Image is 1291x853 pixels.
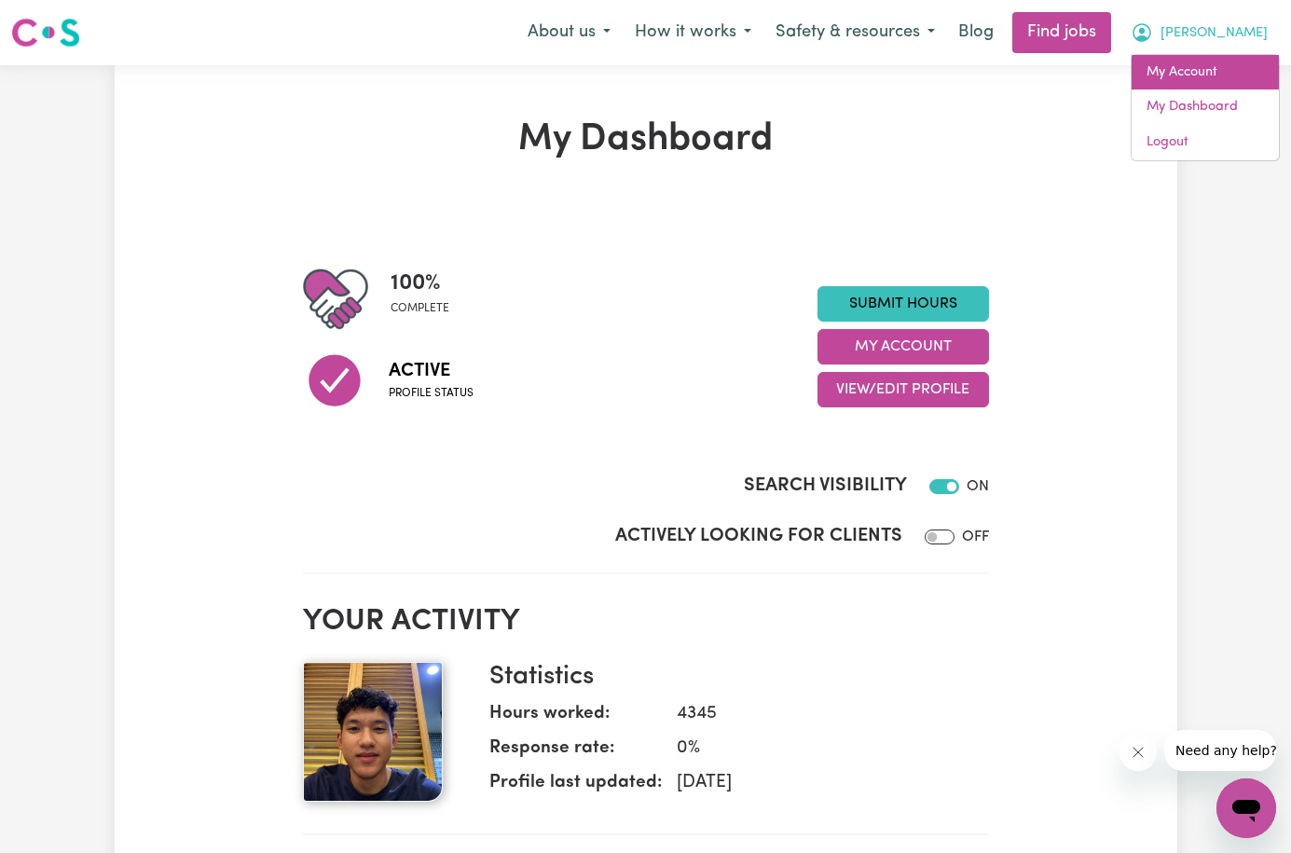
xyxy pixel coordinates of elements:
span: Profile status [389,385,474,402]
span: [PERSON_NAME] [1161,23,1268,44]
span: Need any help? [11,13,113,28]
dd: [DATE] [662,770,974,797]
iframe: Message from company [1164,730,1276,771]
button: How it works [623,13,763,52]
button: View/Edit Profile [817,372,989,407]
a: My Dashboard [1132,89,1279,125]
button: My Account [817,329,989,365]
dt: Profile last updated: [489,770,662,805]
div: My Account [1131,54,1280,161]
iframe: Button to launch messaging window [1216,778,1276,838]
label: Search Visibility [744,472,907,500]
a: Logout [1132,125,1279,160]
a: Careseekers logo [11,11,80,54]
h1: My Dashboard [303,117,989,162]
h2: Your activity [303,604,989,640]
dt: Response rate: [489,736,662,770]
div: Profile completeness: 100% [391,267,464,332]
span: 100 % [391,267,449,300]
a: My Account [1132,55,1279,90]
dd: 4345 [662,701,974,728]
button: My Account [1119,13,1280,52]
iframe: Close message [1119,734,1157,771]
span: OFF [962,530,989,544]
label: Actively Looking for Clients [615,522,902,550]
dd: 0 % [662,736,974,763]
span: complete [391,300,449,317]
span: Active [389,357,474,385]
a: Submit Hours [817,286,989,322]
a: Blog [947,12,1005,53]
button: Safety & resources [763,13,947,52]
dt: Hours worked: [489,701,662,736]
img: Your profile picture [303,662,443,802]
a: Find jobs [1012,12,1111,53]
span: ON [967,479,989,494]
img: Careseekers logo [11,16,80,49]
h3: Statistics [489,662,974,694]
button: About us [515,13,623,52]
